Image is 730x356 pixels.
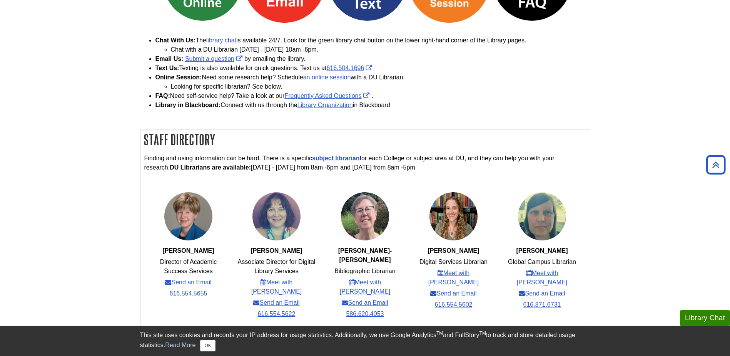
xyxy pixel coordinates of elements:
a: Send an Email [253,298,299,307]
button: Close [200,340,215,351]
a: Back to Top [703,160,728,170]
a: Meet with [PERSON_NAME] [237,278,316,296]
li: Connect with us through the in Blackboard [155,101,590,110]
a: subject librarian [312,155,360,161]
a: an online session [303,74,351,81]
li: Need self-service help? Take a look at our . [155,91,590,101]
strong: Online Session: [155,74,202,81]
b: Email Us: [155,55,184,62]
a: 616.554.5602 [435,300,473,309]
a: 616.554.5655 [170,289,207,298]
div: This site uses cookies and records your IP address for usage statistics. Additionally, we use Goo... [140,331,590,351]
strong: [PERSON_NAME] [516,247,568,254]
strong: [PERSON_NAME]-[PERSON_NAME] [338,247,392,263]
a: Send an Email [165,278,211,287]
a: Send an Email [342,298,388,307]
li: Associate Director for Digital Library Services [237,257,316,276]
li: Global Campus Librarian [508,257,576,267]
button: Library Chat [680,310,730,326]
strong: Text Us: [155,65,179,71]
a: Link opens in new window [185,55,244,62]
strong: FAQ: [155,92,170,99]
a: Send an Email [519,289,565,298]
li: Texting is also available for quick questions. Text us at [155,64,590,73]
a: Link opens in new window [326,65,374,71]
li: Need some research help? Schedule with a DU Librarian. [155,73,590,91]
a: library chat [206,37,236,44]
a: Link opens in new window [284,92,371,99]
li: Chat with a DU Librarian [DATE] - [DATE] 10am -6pm. [171,45,590,54]
li: by emailing the library. [155,54,590,64]
a: 586.620.4053 [346,309,384,319]
b: Chat With Us: [155,37,196,44]
a: 616.554.5622 [258,309,296,319]
strong: [PERSON_NAME] [162,247,214,254]
strong: DU Librarians are available: [170,164,251,171]
a: 616.871.6731 [523,300,561,309]
strong: [PERSON_NAME] [251,247,302,254]
li: The is available 24/7. Look for the green library chat button on the lower right-hand corner of t... [155,36,590,54]
span: [PERSON_NAME] [428,247,479,254]
sup: TM [436,331,443,336]
a: Meet with [PERSON_NAME] [502,269,582,287]
a: Meet with [PERSON_NAME] [414,269,493,287]
li: Looking for specific librarian? See below. [171,82,590,91]
a: Read More [165,342,195,348]
a: Send an Email [430,289,476,298]
li: Director of Academic Success Services [149,257,228,276]
h2: Staff Directory [140,129,590,150]
li: Bibliographic Librarian [334,267,395,276]
p: Finding and using information can be hard. There is a specific for each College or subject area a... [144,154,586,172]
sup: TM [479,331,486,336]
strong: Library in Blackboard: [155,102,221,108]
a: Meet with [PERSON_NAME] [325,278,405,296]
li: Digital Services Librarian [419,257,488,267]
a: Library Organization [297,102,353,108]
